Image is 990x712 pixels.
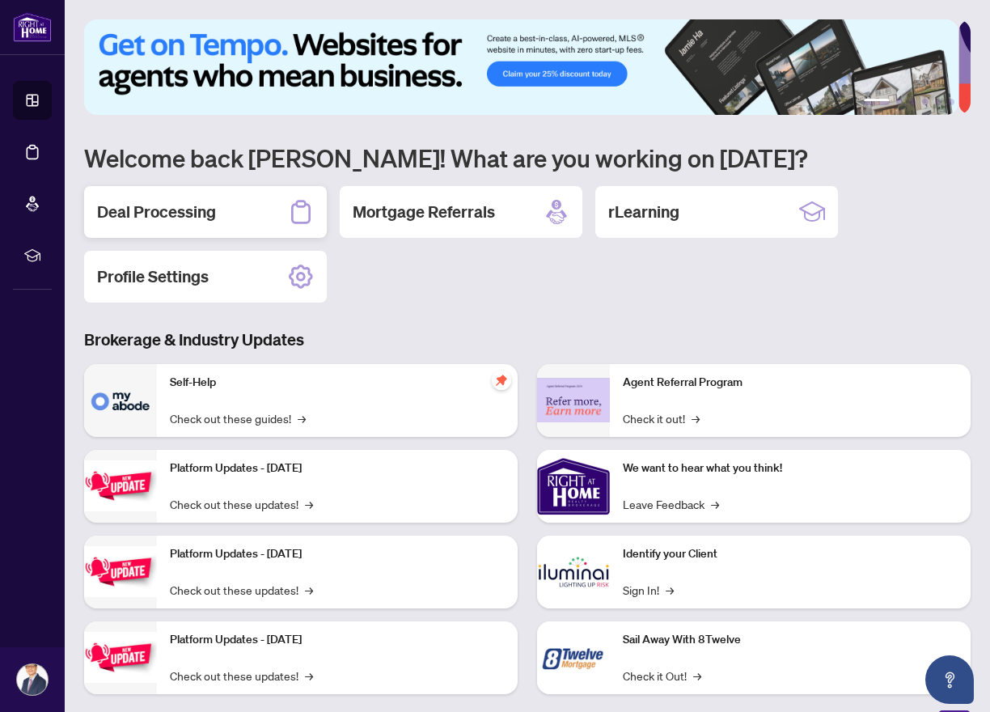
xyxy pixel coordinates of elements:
h2: Deal Processing [97,201,216,223]
span: → [666,581,674,599]
h2: Mortgage Referrals [353,201,495,223]
span: → [711,495,719,513]
span: pushpin [492,371,511,390]
span: → [298,409,306,427]
a: Check it out!→ [623,409,700,427]
button: 1 [864,99,890,105]
p: Platform Updates - [DATE] [170,631,505,649]
a: Check out these guides!→ [170,409,306,427]
img: Slide 0 [84,19,958,115]
span: → [305,667,313,684]
p: Self-Help [170,374,505,392]
img: Self-Help [84,364,157,437]
a: Check out these updates!→ [170,667,313,684]
p: Agent Referral Program [623,374,958,392]
span: → [305,495,313,513]
button: 2 [896,99,903,105]
a: Leave Feedback→ [623,495,719,513]
img: We want to hear what you think! [537,450,610,523]
a: Check out these updates!→ [170,581,313,599]
img: Agent Referral Program [537,378,610,422]
img: Identify your Client [537,536,610,608]
p: Platform Updates - [DATE] [170,460,505,477]
p: Identify your Client [623,545,958,563]
img: Platform Updates - June 23, 2025 [84,632,157,683]
p: Platform Updates - [DATE] [170,545,505,563]
p: We want to hear what you think! [623,460,958,477]
img: logo [13,12,52,42]
h2: rLearning [608,201,679,223]
span: → [305,581,313,599]
h2: Profile Settings [97,265,209,288]
h1: Welcome back [PERSON_NAME]! What are you working on [DATE]? [84,142,971,173]
img: Platform Updates - July 21, 2025 [84,460,157,511]
button: 5 [935,99,941,105]
a: Check out these updates!→ [170,495,313,513]
button: Open asap [925,655,974,704]
button: 3 [909,99,916,105]
img: Profile Icon [17,664,48,695]
a: Sign In!→ [623,581,674,599]
button: 6 [948,99,954,105]
p: Sail Away With 8Twelve [623,631,958,649]
img: Platform Updates - July 8, 2025 [84,546,157,597]
button: 4 [922,99,929,105]
h3: Brokerage & Industry Updates [84,328,971,351]
span: → [692,409,700,427]
img: Sail Away With 8Twelve [537,621,610,694]
a: Check it Out!→ [623,667,701,684]
span: → [693,667,701,684]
